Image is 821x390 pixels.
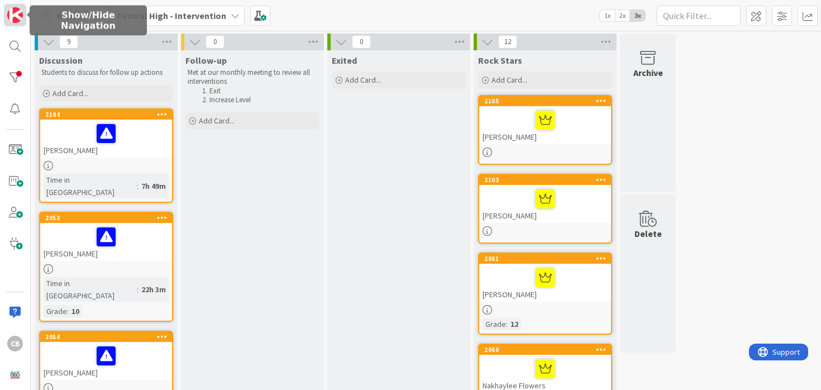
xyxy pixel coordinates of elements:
div: CB [7,336,23,351]
div: 2105 [479,96,611,106]
div: 10 [69,305,82,317]
div: Delete [634,227,662,240]
span: 9 [59,35,78,49]
span: 0 [206,35,225,49]
span: 2x [615,10,630,21]
div: 2104[PERSON_NAME] [40,110,172,158]
span: Follow-up [185,55,227,66]
div: 2103[PERSON_NAME] [479,175,611,223]
div: [PERSON_NAME] [40,342,172,380]
div: 2054 [40,332,172,342]
div: Grade [483,318,506,330]
a: 2104[PERSON_NAME]Time in [GEOGRAPHIC_DATA]:7h 49m [39,108,173,203]
div: 2104 [45,111,172,118]
span: Add Card... [199,116,235,126]
div: Time in [GEOGRAPHIC_DATA] [44,174,137,198]
div: 2061 [484,255,611,263]
input: Quick Filter... [657,6,741,26]
img: Visit kanbanzone.com [7,7,23,23]
span: : [137,180,139,192]
div: [PERSON_NAME] [40,120,172,158]
span: 0 [352,35,371,49]
div: 2061[PERSON_NAME] [479,254,611,302]
div: 2060 [479,345,611,355]
div: 12 [508,318,521,330]
p: Students to discuss for follow up actions [41,68,171,77]
div: 2060 [484,346,611,354]
span: Rock Stars [478,55,522,66]
div: 2103 [479,175,611,185]
div: 22h 3m [139,283,169,296]
div: 2105[PERSON_NAME] [479,96,611,144]
div: [PERSON_NAME] [479,106,611,144]
span: Exited [332,55,357,66]
div: 2054 [45,333,172,341]
b: Central High - Intervention [117,10,226,21]
a: 2105[PERSON_NAME] [478,95,612,165]
span: Discussion [39,55,83,66]
div: 2105 [484,97,611,105]
div: 2103 [484,176,611,184]
a: 2103[PERSON_NAME] [478,174,612,244]
img: avatar [7,367,23,383]
h5: Show/Hide Navigation [34,10,142,31]
div: 2054[PERSON_NAME] [40,332,172,380]
p: Met at our monthly meeting to review all interventions [188,68,317,87]
div: [PERSON_NAME] [40,223,172,261]
span: Add Card... [52,88,88,98]
span: : [67,305,69,317]
div: Grade [44,305,67,317]
div: 2053 [40,213,172,223]
span: 3x [630,10,645,21]
div: 2053 [45,214,172,222]
div: [PERSON_NAME] [479,264,611,302]
a: 2053[PERSON_NAME]Time in [GEOGRAPHIC_DATA]:22h 3mGrade:10 [39,212,173,322]
span: Support [23,2,51,15]
span: Add Card... [491,75,527,85]
a: 2061[PERSON_NAME]Grade:12 [478,253,612,335]
span: 12 [498,35,517,49]
li: Increase Level [199,96,318,104]
span: Add Card... [345,75,381,85]
div: [PERSON_NAME] [479,185,611,223]
div: 7h 49m [139,180,169,192]
span: 1x [600,10,615,21]
div: Time in [GEOGRAPHIC_DATA] [44,277,137,302]
div: Archive [633,66,663,79]
div: 2104 [40,110,172,120]
li: Exit [199,87,318,96]
span: : [137,283,139,296]
div: 2061 [479,254,611,264]
div: 2053[PERSON_NAME] [40,213,172,261]
span: : [506,318,508,330]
